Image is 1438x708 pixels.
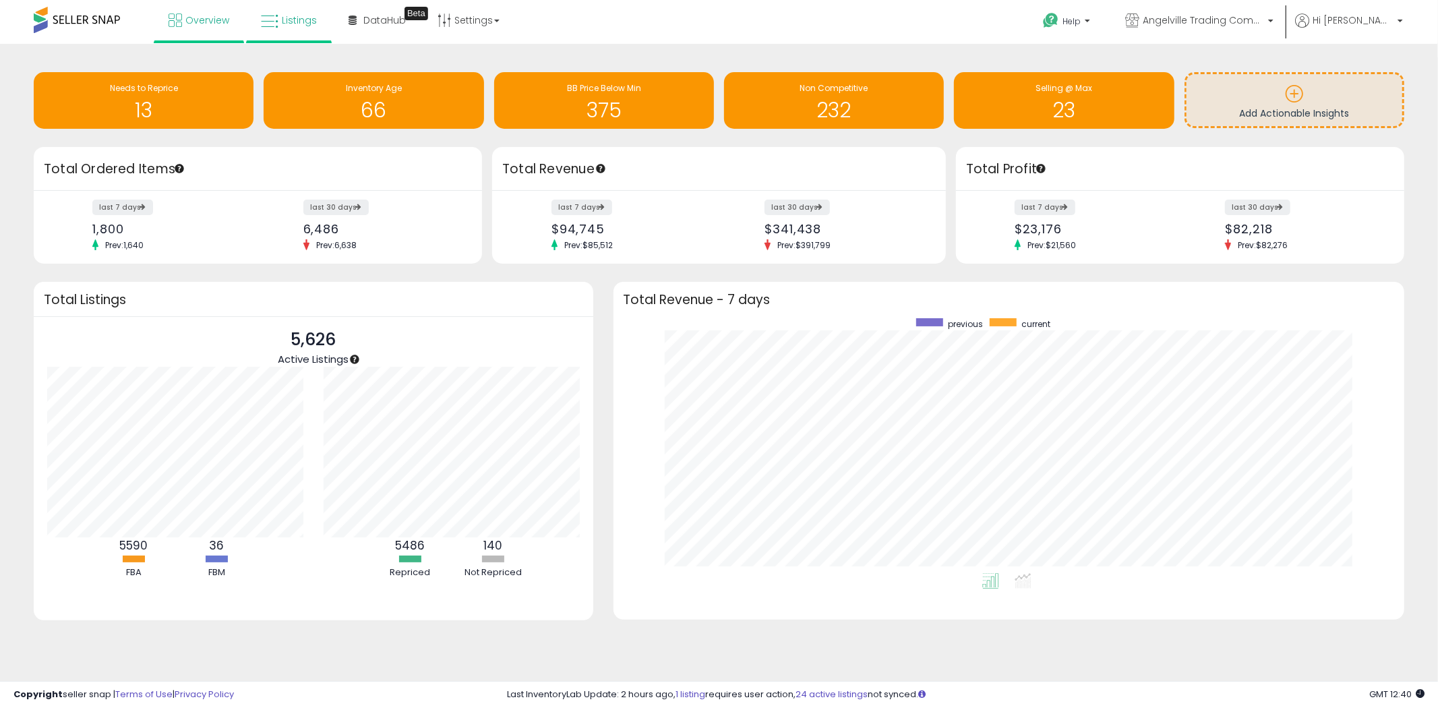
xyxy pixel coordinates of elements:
strong: Copyright [13,688,63,701]
h3: Total Listings [44,295,583,305]
a: 1 listing [676,688,706,701]
b: 36 [209,537,224,554]
a: Add Actionable Insights [1187,74,1402,126]
h1: 375 [501,99,707,121]
h3: Total Revenue - 7 days [624,295,1394,305]
h3: Total Ordered Items [44,160,472,179]
label: last 30 days [1225,200,1290,215]
div: Tooltip anchor [595,163,607,175]
span: DataHub [363,13,406,27]
span: Prev: $21,560 [1021,239,1083,251]
div: $82,218 [1225,222,1380,236]
h1: 66 [270,99,477,121]
div: $23,176 [1015,222,1170,236]
b: 5590 [119,537,148,554]
div: Repriced [369,566,450,579]
label: last 7 days [551,200,612,215]
div: Not Repriced [452,566,533,579]
span: Angelville Trading Company [1143,13,1264,27]
span: Prev: $82,276 [1231,239,1294,251]
span: Active Listings [278,352,349,366]
a: Non Competitive 232 [724,72,944,129]
a: Selling @ Max 23 [954,72,1174,129]
a: Hi [PERSON_NAME] [1295,13,1403,44]
a: Inventory Age 66 [264,72,483,129]
span: 2025-10-8 12:40 GMT [1369,688,1425,701]
h1: 23 [961,99,1167,121]
div: Tooltip anchor [1035,163,1047,175]
a: Privacy Policy [175,688,234,701]
a: Terms of Use [115,688,173,701]
label: last 7 days [1015,200,1075,215]
span: Prev: $85,512 [558,239,620,251]
div: FBA [93,566,174,579]
span: Listings [282,13,317,27]
div: Tooltip anchor [349,353,361,365]
h1: 232 [731,99,937,121]
div: Tooltip anchor [173,163,185,175]
div: $94,745 [551,222,709,236]
div: FBM [176,566,257,579]
div: $341,438 [765,222,922,236]
span: Add Actionable Insights [1239,107,1349,120]
label: last 30 days [765,200,830,215]
span: Prev: 1,640 [98,239,150,251]
label: last 30 days [303,200,369,215]
div: Tooltip anchor [405,7,428,20]
p: 5,626 [278,327,349,353]
i: Get Help [1042,12,1059,29]
span: Selling @ Max [1036,82,1092,94]
span: Help [1062,16,1081,27]
div: 1,800 [92,222,247,236]
span: Non Competitive [800,82,868,94]
span: Prev: $391,799 [771,239,837,251]
span: Hi [PERSON_NAME] [1313,13,1394,27]
span: Inventory Age [346,82,402,94]
b: 140 [483,537,502,554]
a: Help [1032,2,1104,44]
a: BB Price Below Min 375 [494,72,714,129]
span: previous [948,318,983,330]
h3: Total Profit [966,160,1394,179]
div: 6,486 [303,222,458,236]
span: Needs to Reprice [110,82,178,94]
span: BB Price Below Min [567,82,641,94]
label: last 7 days [92,200,153,215]
span: Overview [185,13,229,27]
a: Needs to Reprice 13 [34,72,253,129]
h3: Total Revenue [502,160,936,179]
span: current [1021,318,1050,330]
b: 5486 [395,537,425,554]
h1: 13 [40,99,247,121]
a: 24 active listings [796,688,868,701]
span: Prev: 6,638 [309,239,363,251]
